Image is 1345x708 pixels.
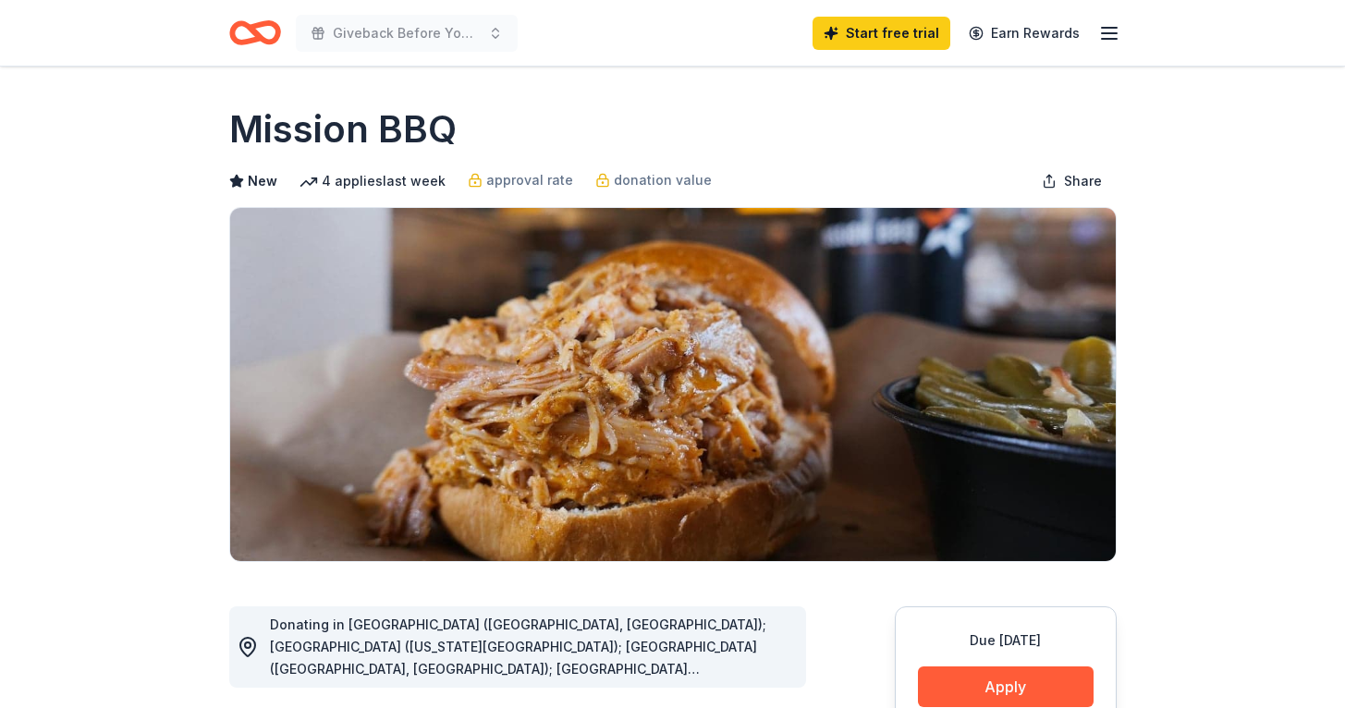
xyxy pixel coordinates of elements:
button: Share [1027,163,1117,200]
span: Giveback Before You Kickback [333,22,481,44]
div: 4 applies last week [300,170,446,192]
img: Image for Mission BBQ [230,208,1116,561]
span: Share [1064,170,1102,192]
h1: Mission BBQ [229,104,457,155]
button: Giveback Before You Kickback [296,15,518,52]
span: New [248,170,277,192]
div: Due [DATE] [918,629,1094,652]
a: Home [229,11,281,55]
a: Earn Rewards [958,17,1091,50]
a: Start free trial [813,17,950,50]
a: approval rate [468,169,573,191]
button: Apply [918,666,1094,707]
span: approval rate [486,169,573,191]
span: donation value [614,169,712,191]
a: donation value [595,169,712,191]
